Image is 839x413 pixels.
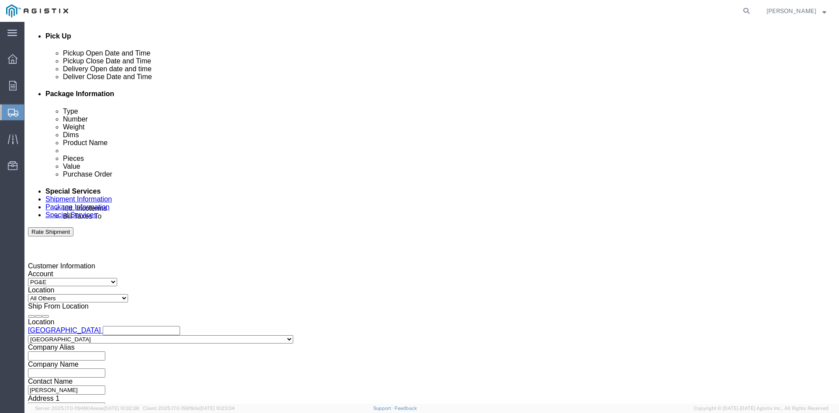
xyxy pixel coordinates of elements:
span: Client: 2025.17.0-159f9de [143,406,235,411]
button: [PERSON_NAME] [766,6,827,16]
span: Copyright © [DATE]-[DATE] Agistix Inc., All Rights Reserved [694,405,829,412]
img: logo [6,4,68,17]
span: [DATE] 10:23:34 [199,406,235,411]
span: Alex Flettre [766,6,816,16]
iframe: FS Legacy Container [24,22,839,404]
a: Feedback [395,406,417,411]
span: Server: 2025.17.0-1194904eeae [35,406,139,411]
span: [DATE] 10:32:38 [104,406,139,411]
a: Support [373,406,395,411]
